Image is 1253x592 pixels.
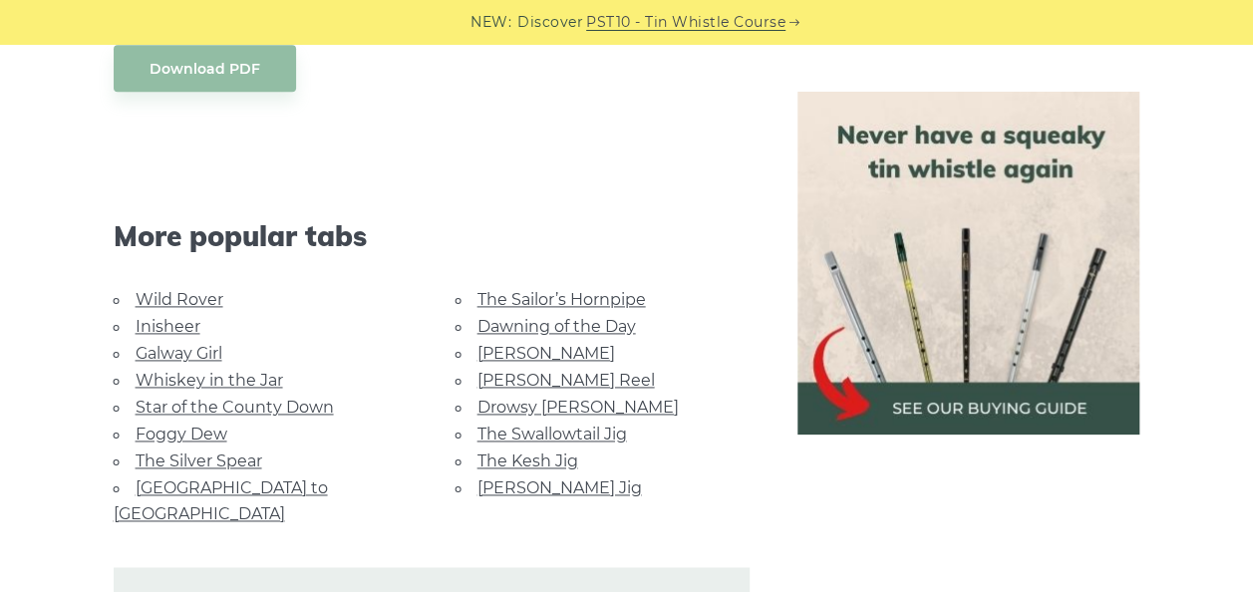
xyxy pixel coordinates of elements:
[114,478,328,523] a: [GEOGRAPHIC_DATA] to [GEOGRAPHIC_DATA]
[114,45,296,92] a: Download PDF
[136,344,222,363] a: Galway Girl
[136,425,227,444] a: Foggy Dew
[477,371,655,390] a: [PERSON_NAME] Reel
[136,317,200,336] a: Inisheer
[477,317,636,336] a: Dawning of the Day
[477,290,646,309] a: The Sailor’s Hornpipe
[136,451,262,470] a: The Silver Spear
[586,11,785,34] a: PST10 - Tin Whistle Course
[477,478,642,497] a: [PERSON_NAME] Jig
[136,290,223,309] a: Wild Rover
[477,451,578,470] a: The Kesh Jig
[136,398,334,417] a: Star of the County Down
[136,371,283,390] a: Whiskey in the Jar
[470,11,511,34] span: NEW:
[477,344,615,363] a: [PERSON_NAME]
[797,92,1140,435] img: tin whistle buying guide
[477,425,627,444] a: The Swallowtail Jig
[517,11,583,34] span: Discover
[114,219,750,253] span: More popular tabs
[477,398,679,417] a: Drowsy [PERSON_NAME]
